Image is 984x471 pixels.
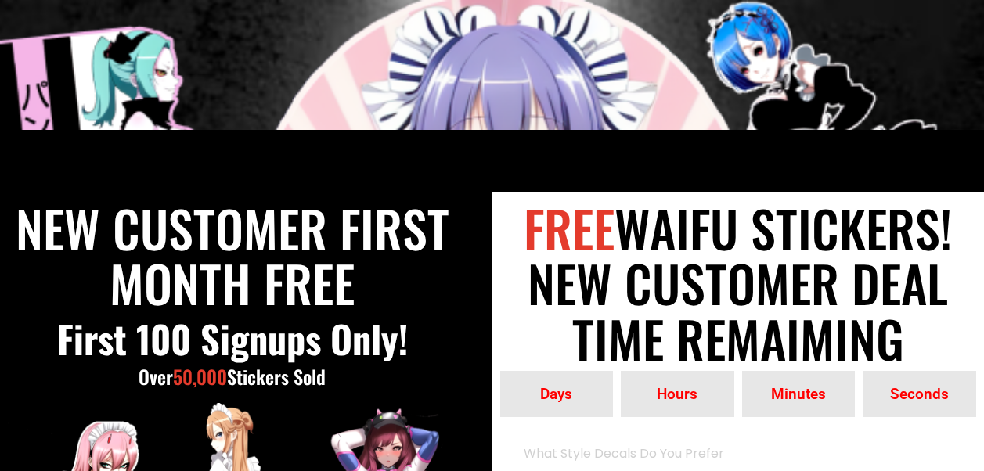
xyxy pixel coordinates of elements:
[621,387,734,401] span: Hours
[524,191,615,264] span: FREE
[173,362,227,390] span: 50,000
[8,366,457,387] h5: Over Stickers Sold
[500,387,614,401] span: Days
[863,387,976,401] span: Seconds
[500,200,977,365] h2: WAIFU STICKERS! NEW CUSTOMER DEAL TIME REMAIMING
[524,441,724,466] label: What Style Decals Do You Prefer
[8,316,457,361] h3: First 100 signups only!
[8,200,457,311] h2: NEW CUSTOMER FIRST MONTH FREE
[742,387,856,401] span: Minutes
